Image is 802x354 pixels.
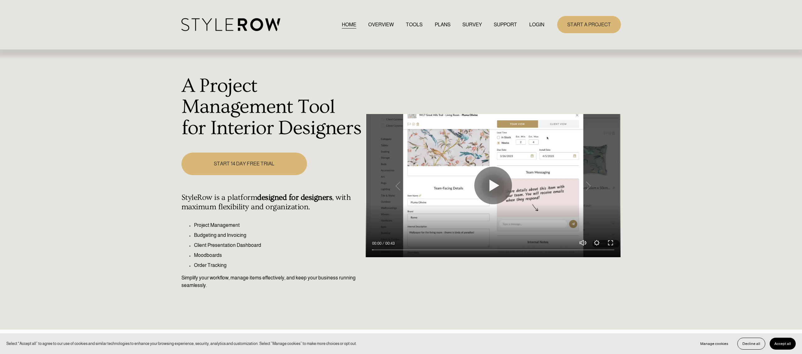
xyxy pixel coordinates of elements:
div: Current time [372,240,383,247]
button: Accept all [770,338,796,350]
button: Manage cookies [696,338,733,350]
span: Decline all [742,341,760,346]
a: START 14 DAY FREE TRIAL [181,153,307,175]
h4: StyleRow is a platform , with maximum flexibility and organization. [181,193,363,212]
a: TOOLS [406,20,423,29]
p: Project Management [194,221,363,229]
button: Play [474,167,512,204]
p: Client Presentation Dashboard [194,242,363,249]
span: Accept all [774,341,791,346]
p: Budgeting and Invoicing [194,232,363,239]
p: Order Tracking [194,262,363,269]
span: Manage cookies [700,341,728,346]
a: START A PROJECT [557,16,621,33]
h1: A Project Management Tool for Interior Designers [181,75,363,139]
div: Duration [383,240,396,247]
p: Moodboards [194,252,363,259]
input: Seek [372,247,614,252]
p: Select “Accept all” to agree to our use of cookies and similar technologies to enhance your brows... [6,341,357,346]
p: Simplify your workflow, manage items effectively, and keep your business running seamlessly. [181,274,363,289]
strong: designed for designers [257,193,332,202]
a: SURVEY [462,20,482,29]
span: SUPPORT [494,21,517,29]
a: HOME [342,20,356,29]
a: folder dropdown [494,20,517,29]
img: StyleRow [181,18,280,31]
button: Decline all [737,338,765,350]
a: OVERVIEW [368,20,394,29]
a: LOGIN [529,20,544,29]
a: PLANS [435,20,450,29]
